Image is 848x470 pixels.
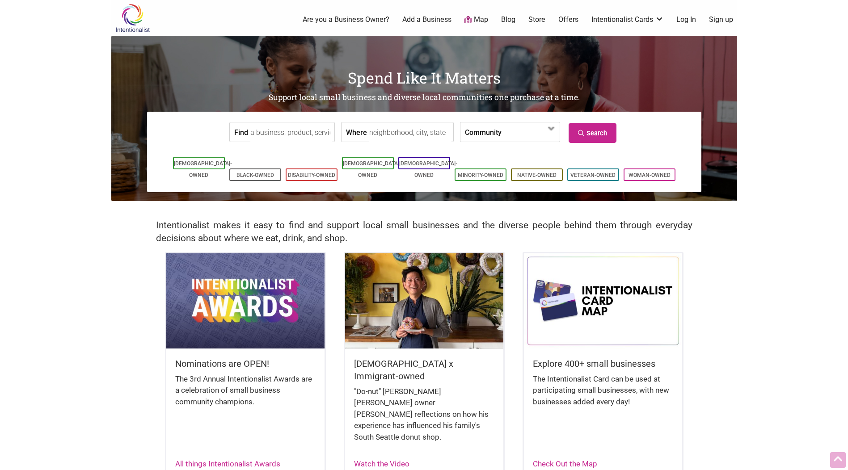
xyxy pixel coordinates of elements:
input: neighborhood, city, state [369,122,451,143]
a: Intentionalist Cards [591,15,664,25]
label: Where [346,122,367,142]
a: Map [464,15,488,25]
div: Scroll Back to Top [830,452,846,468]
a: Offers [558,15,578,25]
div: The Intentionalist Card can be used at participating small businesses, with new businesses added ... [533,373,673,417]
a: Sign up [709,15,733,25]
a: Search [569,123,616,143]
input: a business, product, service [250,122,332,143]
a: [DEMOGRAPHIC_DATA]-Owned [343,160,401,178]
img: King Donuts - Hong Chhuor [345,253,503,348]
div: The 3rd Annual Intentionalist Awards are a celebration of small business community champions. [175,373,316,417]
a: Native-Owned [517,172,557,178]
h5: [DEMOGRAPHIC_DATA] x Immigrant-owned [354,357,494,382]
a: [DEMOGRAPHIC_DATA]-Owned [399,160,457,178]
a: Woman-Owned [629,172,671,178]
img: Intentionalist Awards [166,253,325,348]
label: Community [465,122,502,142]
h5: Explore 400+ small businesses [533,357,673,370]
a: Add a Business [402,15,451,25]
a: Store [528,15,545,25]
a: [DEMOGRAPHIC_DATA]-Owned [174,160,232,178]
h2: Support local small business and diverse local communities one purchase at a time. [111,92,737,103]
a: Watch the Video [354,459,409,468]
a: Disability-Owned [288,172,335,178]
a: All things Intentionalist Awards [175,459,280,468]
label: Find [234,122,248,142]
img: Intentionalist Card Map [524,253,682,348]
a: Check Out the Map [533,459,597,468]
a: Log In [676,15,696,25]
a: Blog [501,15,515,25]
div: "Do-nut" [PERSON_NAME] [PERSON_NAME] owner [PERSON_NAME] reflections on how his experience has in... [354,386,494,452]
h1: Spend Like It Matters [111,67,737,88]
a: Black-Owned [236,172,274,178]
a: Veteran-Owned [570,172,616,178]
h5: Nominations are OPEN! [175,357,316,370]
a: Minority-Owned [458,172,503,178]
img: Intentionalist [111,4,154,33]
h2: Intentionalist makes it easy to find and support local small businesses and the diverse people be... [156,219,692,245]
a: Are you a Business Owner? [303,15,389,25]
